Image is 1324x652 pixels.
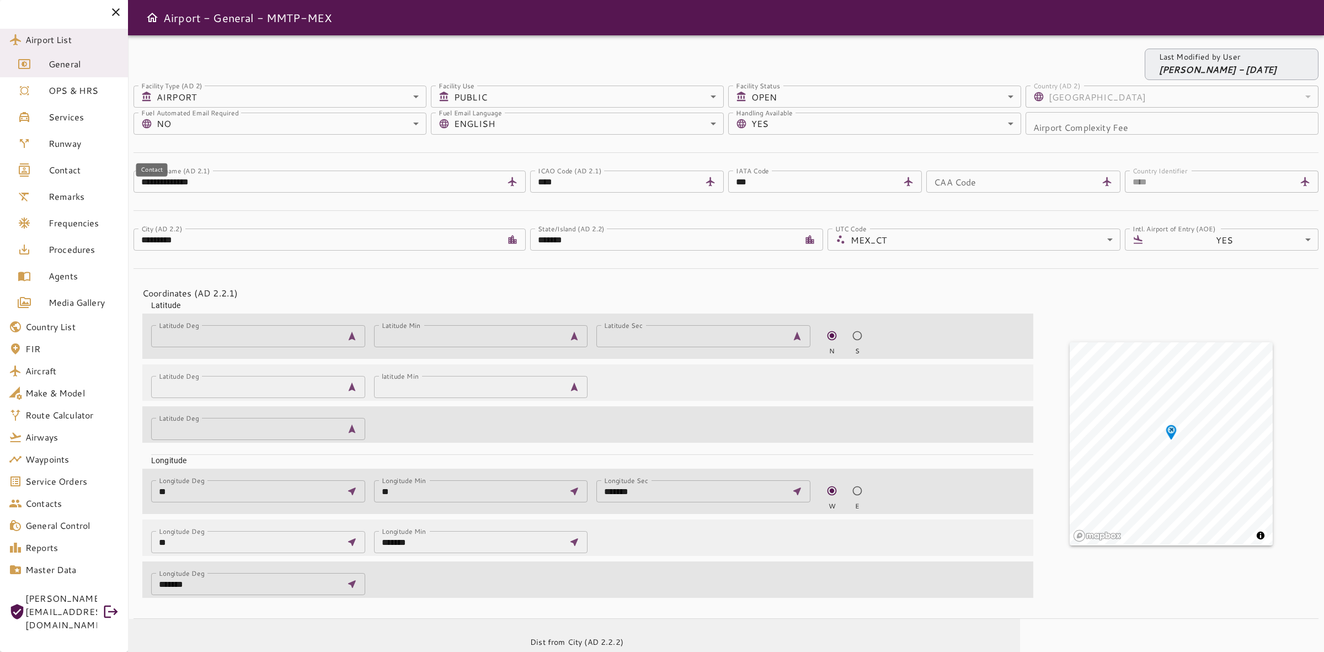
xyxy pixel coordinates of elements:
span: Media Gallery [49,296,119,309]
label: Facility Type (AD 2) [141,81,202,90]
div: AIRPORT [157,86,426,108]
span: Contacts [25,497,119,510]
div: YES [1148,229,1318,251]
label: Latitude Min [382,320,420,330]
button: Open drawer [141,7,163,29]
label: latitude Min [382,371,419,380]
span: FIR [25,342,119,356]
div: MEX_CT [851,229,1120,251]
span: Runway [49,137,119,150]
label: Longitude Deg [159,568,204,577]
canvas: Map [1070,342,1273,545]
a: Mapbox logo [1073,529,1122,542]
span: Route Calculator [25,409,119,422]
label: Airport name (AD 2.1) [141,166,210,175]
span: Service Orders [25,475,119,488]
div: Latitude [142,291,1033,311]
label: Longitude Deg [159,475,204,485]
div: ENGLISH [454,113,724,135]
h6: Dist from City (AD 2.2.2) [530,637,623,649]
label: UTC Code [835,224,866,233]
label: Fuel Automated Email Required [141,108,239,117]
label: Intl. Airport of Entry (AOE) [1133,224,1215,233]
span: Remarks [49,190,119,203]
label: Facility Use [439,81,474,90]
span: W [829,501,836,511]
label: Fuel Email Language [439,108,502,117]
span: Agents [49,269,119,283]
div: OPEN [751,86,1021,108]
label: Longitude Min [382,526,426,536]
div: Contact [136,163,168,177]
span: Contact [49,163,119,177]
span: Aircraft [25,364,119,378]
div: [GEOGRAPHIC_DATA] [1049,86,1318,108]
label: Longitude Deg [159,526,204,536]
span: Airways [25,431,119,444]
h4: Coordinates (AD 2.2.1) [142,287,1024,300]
span: Frequencies [49,216,119,230]
span: General Control [25,519,119,532]
span: Procedures [49,243,119,256]
label: State/Island (AD 2.2) [538,224,605,233]
label: IATA Code [736,166,769,175]
div: NO [157,113,426,135]
span: [PERSON_NAME][EMAIL_ADDRESS][DOMAIN_NAME] [25,592,97,632]
label: Country Identifier [1133,166,1188,175]
label: Latitude Sec [604,320,643,330]
p: [PERSON_NAME] - [DATE] [1159,63,1277,76]
span: OPS & HRS [49,84,119,97]
label: Facility Status [736,81,780,90]
span: Reports [25,541,119,554]
label: Longitude Min [382,475,426,485]
button: Toggle attribution [1254,529,1267,542]
div: PUBLIC [454,86,724,108]
span: N [829,346,835,356]
span: General [49,57,119,71]
span: Services [49,110,119,124]
p: Last Modified by User [1159,51,1277,63]
label: Latitude Deg [159,320,199,330]
span: Waypoints [25,453,119,466]
label: Handling Available [736,108,793,117]
span: Country List [25,320,119,333]
span: Master Data [25,563,119,576]
span: Make & Model [25,386,119,400]
span: Airport List [25,33,119,46]
label: Longitude Sec [604,475,648,485]
label: Latitude Deg [159,413,199,422]
label: Latitude Deg [159,371,199,380]
label: ICAO Code (AD 2.1) [538,166,601,175]
span: E [855,501,859,511]
h6: Airport - General - MMTP-MEX [163,9,332,26]
label: Country (AD 2) [1033,81,1081,90]
label: City (AD 2.2) [141,224,182,233]
span: S [855,346,859,356]
div: Longitude [142,446,1033,466]
div: YES [751,113,1021,135]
